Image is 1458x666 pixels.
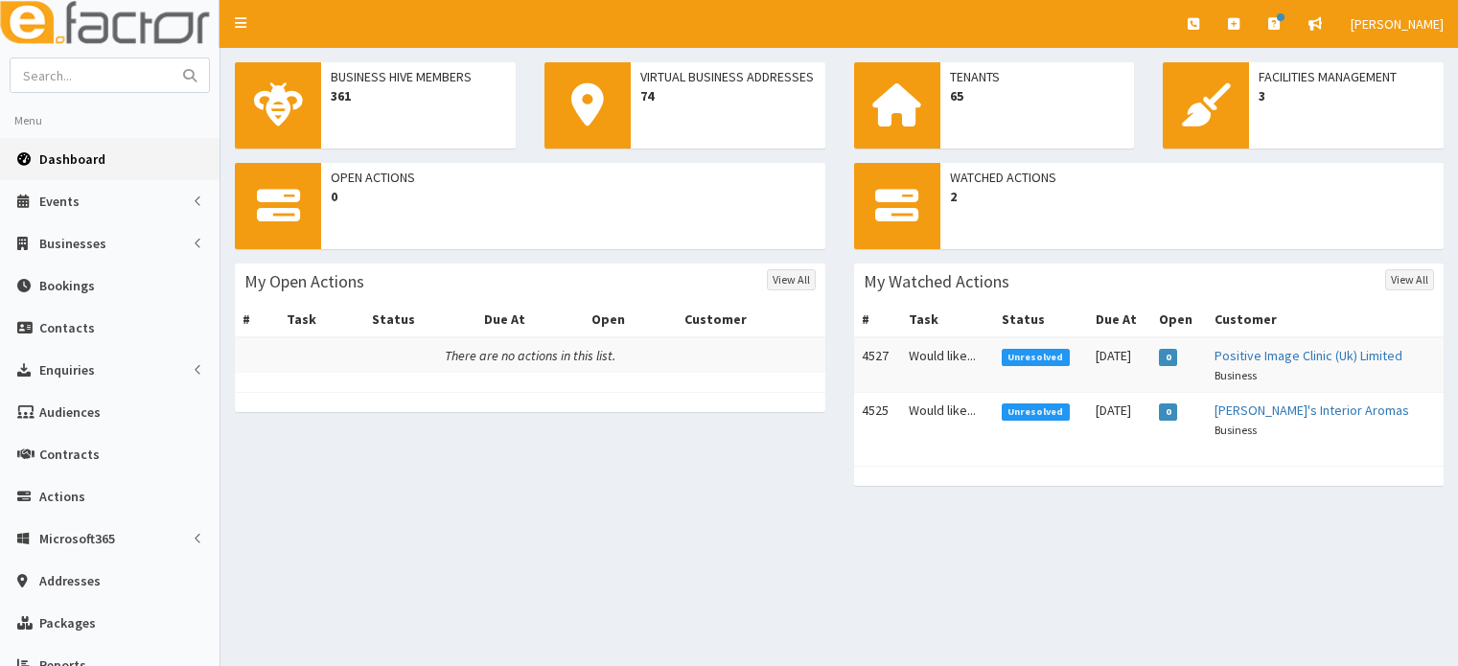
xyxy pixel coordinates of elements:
th: Due At [1088,302,1152,337]
th: # [854,302,902,337]
span: 0 [1159,349,1177,366]
span: Virtual Business Addresses [640,67,816,86]
td: 4527 [854,337,902,393]
th: Customer [677,302,824,337]
span: Unresolved [1002,349,1070,366]
td: Would like... [901,337,994,393]
span: Dashboard [39,150,105,168]
span: Contracts [39,446,100,463]
span: Businesses [39,235,106,252]
a: View All [767,269,816,290]
h3: My Open Actions [244,273,364,290]
a: View All [1385,269,1434,290]
th: Customer [1207,302,1444,337]
td: [DATE] [1088,337,1152,393]
th: Task [279,302,365,337]
span: Audiences [39,403,101,421]
a: [PERSON_NAME]'s Interior Aromas [1215,402,1409,419]
span: Business Hive Members [331,67,506,86]
span: Microsoft365 [39,530,115,547]
small: Business [1215,368,1257,382]
span: 74 [640,86,816,105]
span: 0 [331,187,816,206]
td: Would like... [901,393,994,448]
th: # [235,302,279,337]
td: 4525 [854,393,902,448]
span: Unresolved [1002,403,1070,421]
span: Bookings [39,277,95,294]
span: 2 [950,187,1435,206]
span: Events [39,193,80,210]
span: 3 [1259,86,1434,105]
small: Business [1215,423,1257,437]
span: Open Actions [331,168,816,187]
input: Search... [11,58,172,92]
span: Enquiries [39,361,95,379]
th: Task [901,302,994,337]
span: Packages [39,614,96,632]
span: Addresses [39,572,101,589]
th: Open [1151,302,1207,337]
span: 361 [331,86,506,105]
th: Open [584,302,677,337]
th: Status [994,302,1088,337]
span: 65 [950,86,1125,105]
th: Status [364,302,475,337]
a: Positive Image Clinic (Uk) Limited [1215,347,1402,364]
span: [PERSON_NAME] [1351,15,1444,33]
span: 0 [1159,403,1177,421]
span: Watched Actions [950,168,1435,187]
span: Actions [39,488,85,505]
span: Tenants [950,67,1125,86]
i: There are no actions in this list. [445,347,615,364]
td: [DATE] [1088,393,1152,448]
h3: My Watched Actions [864,273,1009,290]
span: Facilities Management [1259,67,1434,86]
span: Contacts [39,319,95,336]
th: Due At [476,302,584,337]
